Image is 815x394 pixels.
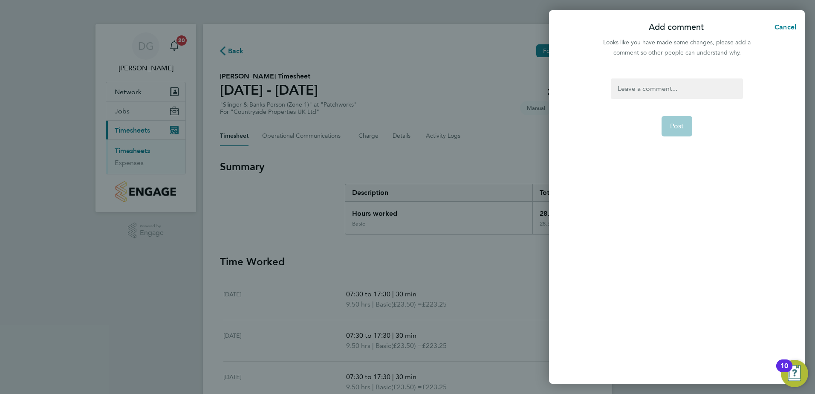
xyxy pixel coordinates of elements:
[780,366,788,377] div: 10
[649,21,704,33] p: Add comment
[772,23,796,31] span: Cancel
[781,360,808,387] button: Open Resource Center, 10 new notifications
[761,19,805,36] button: Cancel
[598,38,755,58] div: Looks like you have made some changes, please add a comment so other people can understand why.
